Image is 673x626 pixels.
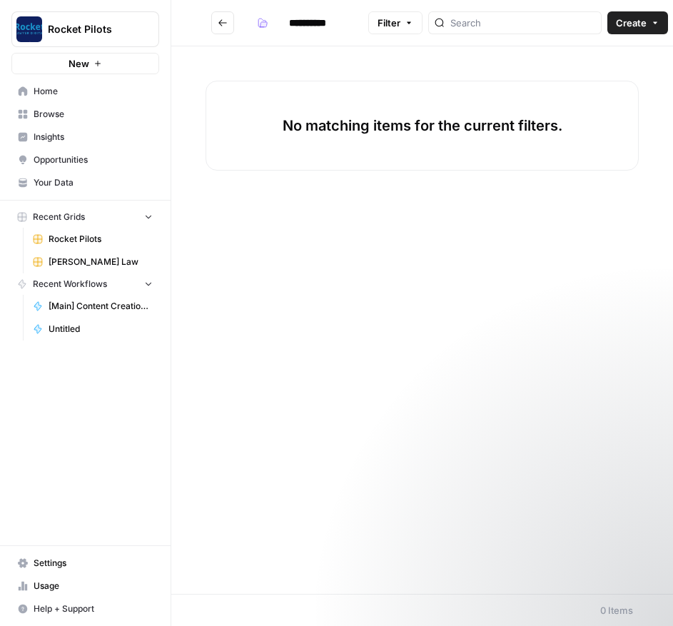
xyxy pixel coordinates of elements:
p: No matching items for the current filters. [283,116,562,136]
span: Usage [34,580,153,592]
span: Recent Workflows [33,278,107,291]
span: Rocket Pilots [49,233,153,246]
span: Insights [34,131,153,143]
span: Create [616,16,647,30]
span: Opportunities [34,153,153,166]
span: [Main] Content Creation Brief [49,300,153,313]
span: Settings [34,557,153,570]
span: Help + Support [34,602,153,615]
span: Untitled [49,323,153,335]
div: 0 Items [600,603,633,617]
span: [PERSON_NAME] Law [49,256,153,268]
button: New [11,53,159,74]
span: Filter [378,16,400,30]
button: Recent Workflows [11,273,159,295]
a: [Main] Content Creation Brief [26,295,159,318]
span: Recent Grids [33,211,85,223]
a: Your Data [11,171,159,194]
button: Create [607,11,668,34]
span: Your Data [34,176,153,189]
a: Insights [11,126,159,148]
span: Rocket Pilots [48,22,134,36]
button: Recent Grids [11,206,159,228]
input: Search [450,16,595,30]
button: Filter [368,11,422,34]
a: Settings [11,552,159,575]
img: Rocket Pilots Logo [16,16,42,42]
button: Help + Support [11,597,159,620]
a: Opportunities [11,148,159,171]
a: Rocket Pilots [26,228,159,251]
a: [PERSON_NAME] Law [26,251,159,273]
button: Workspace: Rocket Pilots [11,11,159,47]
span: Home [34,85,153,98]
span: New [69,56,89,71]
a: Untitled [26,318,159,340]
a: Home [11,80,159,103]
a: Usage [11,575,159,597]
span: Browse [34,108,153,121]
button: Go back [211,11,234,34]
a: Browse [11,103,159,126]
